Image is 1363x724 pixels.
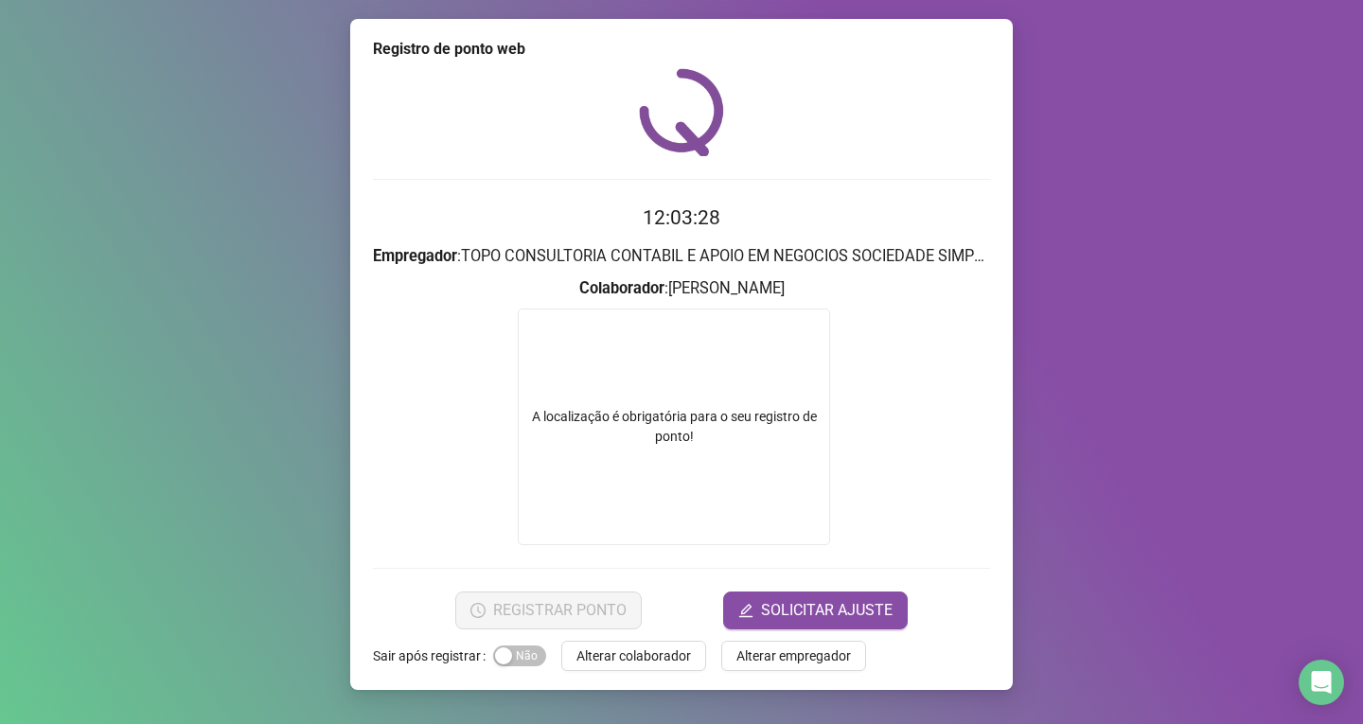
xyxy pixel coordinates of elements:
button: REGISTRAR PONTO [455,592,642,629]
strong: Colaborador [579,279,664,297]
span: SOLICITAR AJUSTE [761,599,893,622]
label: Sair após registrar [373,641,493,671]
span: Alterar empregador [736,645,851,666]
button: editSOLICITAR AJUSTE [723,592,908,629]
div: Open Intercom Messenger [1299,660,1344,705]
div: Registro de ponto web [373,38,990,61]
button: Alterar empregador [721,641,866,671]
div: A localização é obrigatória para o seu registro de ponto! [519,407,829,447]
h3: : [PERSON_NAME] [373,276,990,301]
img: QRPoint [639,68,724,156]
button: Alterar colaborador [561,641,706,671]
time: 12:03:28 [643,206,720,229]
strong: Empregador [373,247,457,265]
span: Alterar colaborador [576,645,691,666]
h3: : TOPO CONSULTORIA CONTABIL E APOIO EM NEGOCIOS SOCIEDADE SIMPLES [373,244,990,269]
span: edit [738,603,753,618]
